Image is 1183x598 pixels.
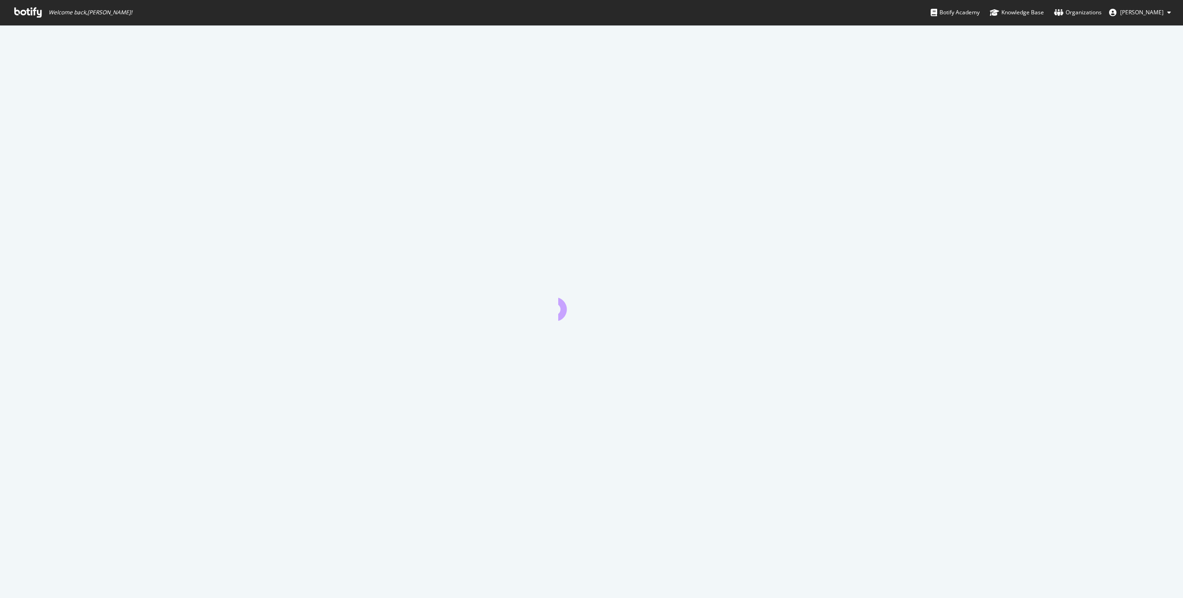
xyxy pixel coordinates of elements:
[1102,5,1178,20] button: [PERSON_NAME]
[931,8,980,17] div: Botify Academy
[558,287,625,321] div: animation
[1054,8,1102,17] div: Organizations
[1120,8,1164,16] span: Thibaud Collignon
[990,8,1044,17] div: Knowledge Base
[49,9,132,16] span: Welcome back, [PERSON_NAME] !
